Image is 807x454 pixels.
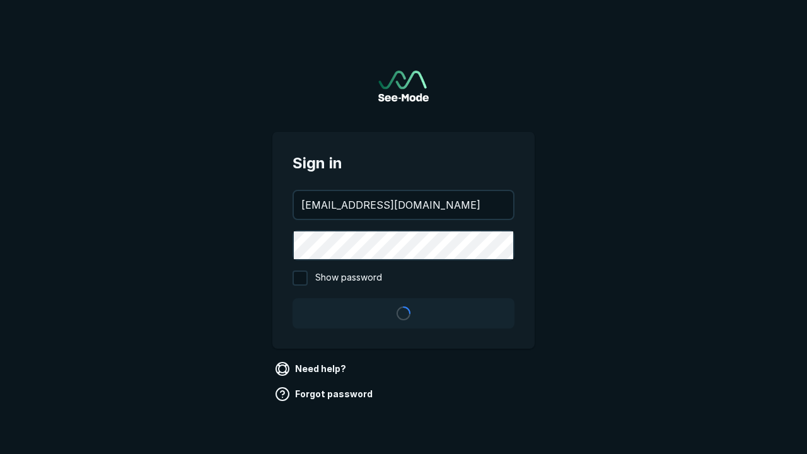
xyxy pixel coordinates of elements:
a: Need help? [272,359,351,379]
span: Sign in [293,152,514,175]
a: Forgot password [272,384,378,404]
span: Show password [315,271,382,286]
a: Go to sign in [378,71,429,102]
input: your@email.com [294,191,513,219]
img: See-Mode Logo [378,71,429,102]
